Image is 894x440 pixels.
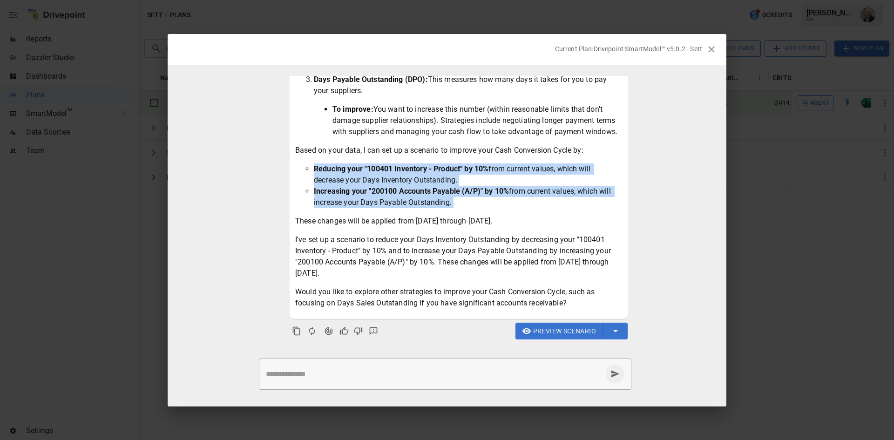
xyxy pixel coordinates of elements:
p: This measures how many days it takes for you to pay your suppliers. [314,74,622,96]
button: Copy to clipboard [290,324,304,338]
strong: To improve: [332,105,373,114]
button: Agent Changes Data [320,323,337,339]
p: Based on your data, I can set up a scenario to improve your Cash Conversion Cycle by: [295,145,622,156]
p: Would you like to explore other strategies to improve your Cash Conversion Cycle, such as focusin... [295,286,622,309]
li: from current values, which will increase your Days Payable Outstanding. [314,186,622,208]
strong: Increasing your "200100 Accounts Payable (A/P)" by 10% [314,187,509,196]
button: Good Response [337,324,351,338]
p: Current Plan: Drivepoint SmartModel™ v5.0.2 - Sett [555,44,702,54]
button: Preview Scenario [515,323,604,339]
strong: Days Payable Outstanding (DPO): [314,75,428,84]
p: These changes will be applied from [DATE] through [DATE]. [295,216,622,227]
strong: Reducing your "100401 Inventory - Product" by 10% [314,164,488,173]
p: I've set up a scenario to reduce your Days Inventory Outstanding by decreasing your "100401 Inven... [295,234,622,279]
button: Detailed Feedback [365,323,382,339]
li: You want to increase this number (within reasonable limits that don't damage supplier relationshi... [332,104,622,137]
li: from current values, which will decrease your Days Inventory Outstanding. [314,163,622,186]
button: Bad Response [351,324,365,338]
span: Preview Scenario [533,325,596,337]
button: Regenerate Response [304,323,320,339]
